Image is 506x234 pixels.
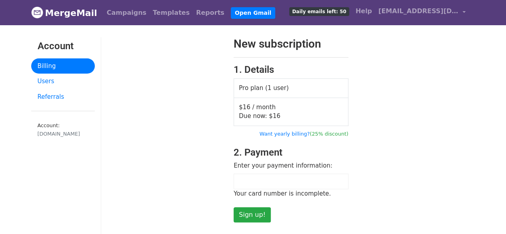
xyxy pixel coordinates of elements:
[38,40,88,52] h3: Account
[310,131,348,137] span: (25% discount)
[31,89,95,105] a: Referrals
[466,196,506,234] iframe: Chat Widget
[234,189,348,198] div: Your card number is incomplete.
[231,7,275,19] a: Open Gmail
[234,207,271,222] input: Sign up!
[238,178,344,185] iframe: Secure card payment input frame
[234,37,348,51] h2: New subscription
[375,3,469,22] a: [EMAIL_ADDRESS][DOMAIN_NAME]
[38,122,88,138] small: Account:
[150,5,193,21] a: Templates
[234,98,348,126] td: $16 / month
[352,3,375,19] a: Help
[193,5,228,21] a: Reports
[234,147,348,158] h3: 2. Payment
[234,161,332,170] label: Enter your payment information:
[31,74,95,89] a: Users
[31,6,43,18] img: MergeMail logo
[31,58,95,74] a: Billing
[234,79,348,98] td: Pro plan (1 user)
[38,130,88,138] div: [DOMAIN_NAME]
[378,6,458,16] span: [EMAIL_ADDRESS][DOMAIN_NAME]
[260,131,348,137] a: Want yearly billing?(25% discount)
[31,4,97,21] a: MergeMail
[273,112,280,120] span: 16
[286,3,352,19] a: Daily emails left: 50
[289,7,349,16] span: Daily emails left: 50
[234,64,348,76] h3: 1. Details
[104,5,150,21] a: Campaigns
[239,112,280,120] span: Due now: $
